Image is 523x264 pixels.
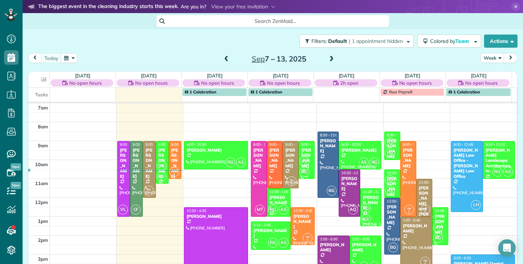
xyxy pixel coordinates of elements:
[118,205,128,215] span: VL
[465,79,498,87] span: No open hours
[119,148,128,179] div: [PERSON_NAME]
[201,79,234,87] span: No open hours
[405,209,414,216] small: 1
[423,207,427,211] span: YR
[158,148,166,179] div: [PERSON_NAME]
[361,204,371,213] span: RG
[369,157,379,167] span: RG
[320,242,347,253] div: [PERSON_NAME]
[147,188,151,192] span: YR
[38,218,48,224] span: 1pm
[362,195,380,211] div: [PERSON_NAME]
[253,142,271,147] span: 9:00 - 1:00
[492,167,502,177] span: RG
[306,235,310,239] span: YR
[207,73,223,79] a: [DATE]
[339,73,354,79] a: [DATE]
[131,205,141,215] span: CF
[303,237,312,244] small: 1
[363,189,382,194] span: 11:30 - 1:30
[341,142,361,147] span: 9:00 - 10:30
[359,157,369,167] span: AS
[503,167,513,177] span: AS
[430,38,472,44] span: Colored by
[186,208,206,213] span: 12:30 - 4:30
[225,157,235,167] span: RG
[69,79,102,87] span: No open hours
[405,73,420,79] a: [DATE]
[320,237,338,241] span: 2:00 - 5:00
[385,175,395,185] span: RG
[385,148,395,158] span: RG
[471,200,481,210] span: LH
[186,148,246,153] div: [PERSON_NAME]
[480,53,504,63] button: Week
[301,148,312,169] div: [PERSON_NAME]
[157,161,166,171] span: RG
[251,89,282,95] span: 1 Celebration
[388,243,398,252] span: BG
[255,205,265,215] span: MT
[417,35,481,48] button: Colored byTeam
[418,185,430,232] div: [PERSON_NAME] and [PERSON_NAME]
[38,237,48,243] span: 2pm
[157,172,166,181] span: AS
[133,142,150,147] span: 9:00 - 1:00
[268,205,278,215] span: RG
[172,169,176,173] span: YR
[120,142,137,147] span: 9:00 - 1:00
[145,148,153,179] div: [PERSON_NAME]
[419,180,439,185] span: 11:00 - 1:00
[435,208,455,213] span: 12:30 - 2:30
[253,148,265,169] div: [PERSON_NAME]
[385,137,395,147] span: AS
[252,54,265,63] span: Sep
[38,105,48,111] span: 7am
[186,214,246,219] div: [PERSON_NAME]
[311,38,327,44] span: Filters:
[340,79,358,87] span: 2h open
[279,205,288,215] span: AS
[28,12,320,22] li: The world’s leading virtual event for cleaning business owners.
[11,182,21,189] span: New
[285,142,305,147] span: 9:00 - 11:30
[11,163,21,171] span: New
[387,199,406,204] span: 12:00 - 3:00
[253,223,271,227] span: 1:15 - 2:45
[186,142,206,147] span: 9:00 - 10:30
[270,142,289,147] span: 9:00 - 11:30
[320,138,337,154] div: [PERSON_NAME]
[236,157,246,167] span: AS
[270,189,289,194] span: 11:30 - 1:00
[485,142,505,147] span: 9:00 - 11:00
[141,73,157,79] a: [DATE]
[35,199,48,205] span: 12pm
[328,38,347,44] span: Default
[402,148,414,169] div: [PERSON_NAME]
[233,55,325,63] h2: 7 – 13, 2025
[341,176,358,192] div: [PERSON_NAME]
[485,148,513,174] div: [PERSON_NAME] Landscape Architecture, In.
[38,3,178,11] strong: The biggest event in the cleaning industry starts this week.
[301,142,321,147] span: 9:00 - 11:00
[434,214,446,235] div: [PERSON_NAME]
[402,223,430,234] div: [PERSON_NAME]
[185,89,216,95] span: 1 Celebration
[35,161,48,167] span: 10am
[171,148,179,179] div: [PERSON_NAME]
[144,190,153,197] small: 2
[35,180,48,186] span: 11am
[423,259,427,263] span: YR
[403,142,420,147] span: 9:00 - 1:00
[327,186,337,196] span: BG
[484,35,518,48] button: Actions
[348,205,358,215] span: AQ
[386,204,398,225] div: [PERSON_NAME]
[38,256,48,262] span: 3pm
[389,89,412,95] span: Run Payroll
[171,142,191,147] span: 9:00 - 11:00
[433,233,443,243] span: RG
[385,186,395,196] span: AS
[132,148,141,179] div: [PERSON_NAME]
[273,73,288,79] a: [DATE]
